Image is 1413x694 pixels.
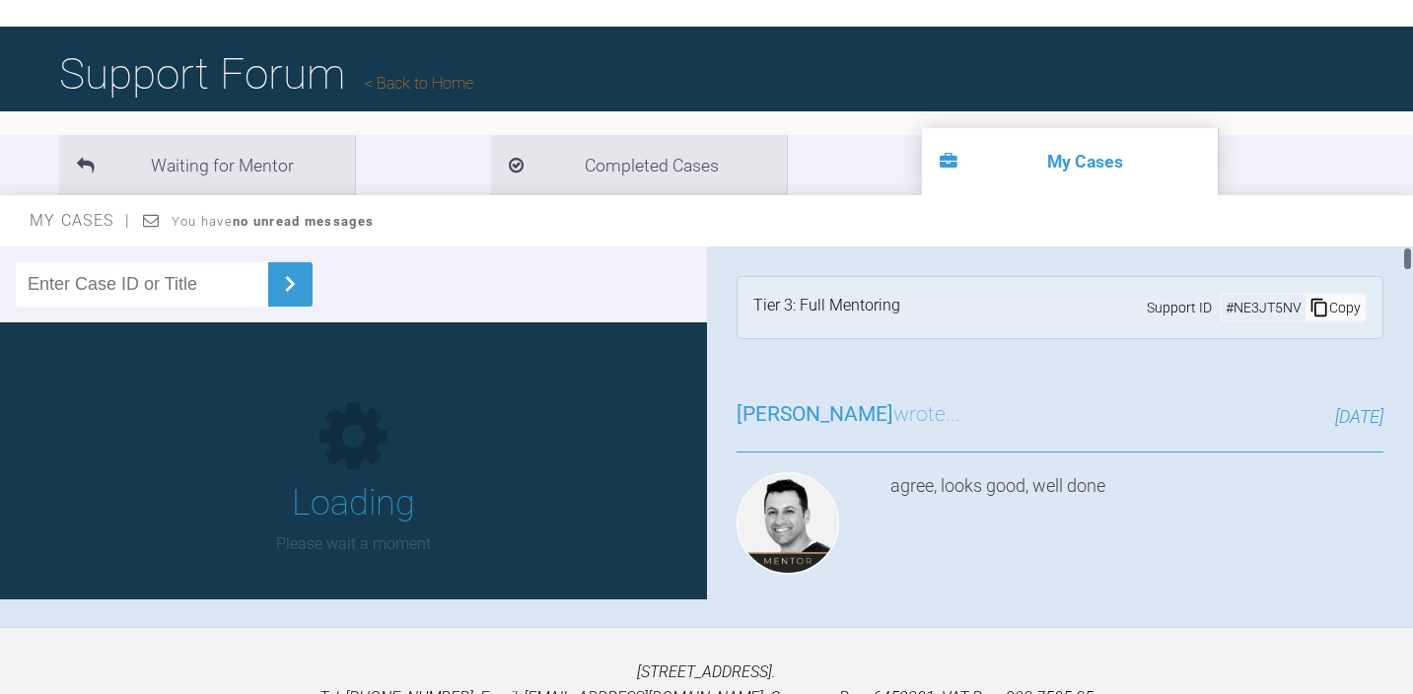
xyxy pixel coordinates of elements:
span: You have [172,214,374,229]
li: Waiting for Mentor [59,135,355,195]
li: Completed Cases [491,135,787,195]
div: agree, looks good, well done [890,472,1384,583]
h3: wrote... [737,398,960,432]
a: Back to Home [365,74,473,93]
h1: Loading [292,475,415,532]
img: Zaid Esmail [737,472,839,575]
img: chevronRight.28bd32b0.svg [274,268,306,300]
div: Tier 3: Full Mentoring [753,293,900,322]
span: [DATE] [1335,406,1383,427]
p: Please wait a moment [276,531,431,557]
div: Copy [1306,295,1365,320]
span: [PERSON_NAME] [737,402,893,426]
span: Support ID [1147,297,1212,318]
div: # NE3JT5NV [1222,297,1306,318]
span: My Cases [30,211,131,230]
h1: Support Forum [59,39,473,108]
li: My Cases [922,128,1218,195]
strong: no unread messages [233,214,374,229]
input: Enter Case ID or Title [16,262,268,307]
